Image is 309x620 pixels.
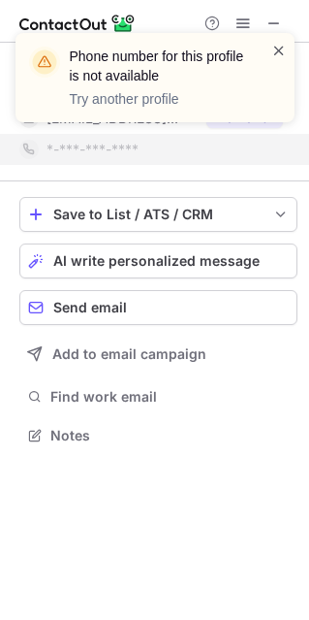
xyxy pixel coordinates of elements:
img: ContactOut v5.3.10 [19,12,136,35]
span: Notes [50,427,290,444]
span: Find work email [50,388,290,406]
button: Add to email campaign [19,337,297,372]
button: save-profile-one-click [19,197,297,232]
p: Try another profile [70,89,248,109]
span: Send email [53,300,127,315]
button: AI write personalized message [19,244,297,278]
button: Find work email [19,383,297,410]
span: Add to email campaign [52,346,206,362]
span: AI write personalized message [53,253,260,269]
img: warning [29,47,60,78]
button: Send email [19,290,297,325]
header: Phone number for this profile is not available [70,47,248,85]
div: Save to List / ATS / CRM [53,207,263,222]
button: Notes [19,422,297,449]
